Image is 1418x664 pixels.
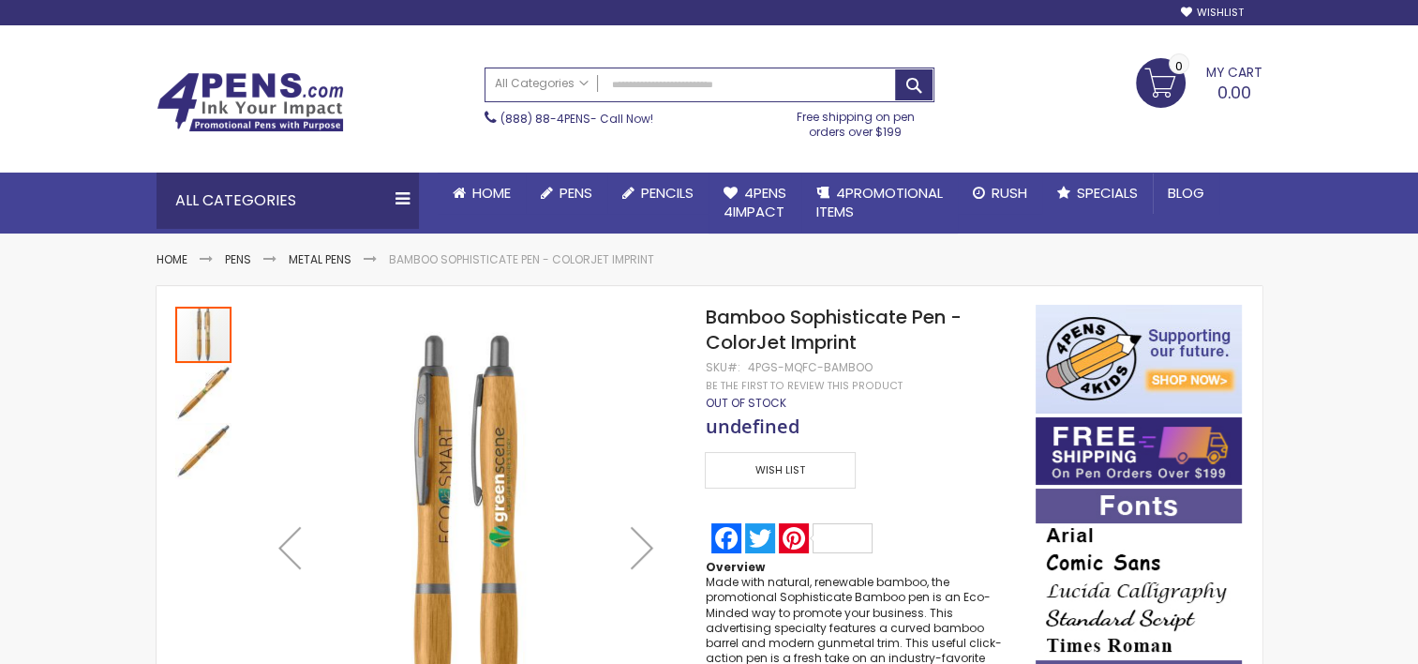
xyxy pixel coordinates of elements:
div: Availability [705,396,785,411]
span: Pencils [641,183,694,203]
span: Rush [992,183,1027,203]
span: 0.00 [1217,81,1251,104]
span: All Categories [495,76,589,91]
a: 4PROMOTIONALITEMS [801,173,958,234]
a: Blog [1153,173,1219,214]
a: Rush [958,173,1042,214]
strong: Overview [705,559,764,575]
img: Free shipping on orders over $199 [1036,417,1242,485]
a: All Categories [485,68,598,99]
span: 0 [1175,57,1183,75]
img: 4pens 4 kids [1036,305,1242,414]
span: Specials [1077,183,1138,203]
span: Wish List [705,452,855,489]
div: Bamboo Sophisticate Pen - ColorJet Imprint [175,421,231,479]
img: Bamboo Sophisticate Pen - ColorJet Imprint [175,365,231,421]
div: 4PGS-MQFC-BAMBOO [747,360,872,375]
a: Pinterest [777,523,874,553]
span: Blog [1168,183,1204,203]
a: 0.00 0 [1136,58,1262,105]
a: Specials [1042,173,1153,214]
span: Home [472,183,511,203]
a: (888) 88-4PENS [500,111,590,127]
span: 4PROMOTIONAL ITEMS [816,183,943,221]
div: Bamboo Sophisticate Pen - ColorJet Imprint [175,305,233,363]
div: Free shipping on pen orders over $199 [777,102,934,140]
span: undefined [705,414,799,439]
a: Pens [526,173,607,214]
li: Bamboo Sophisticate Pen - ColorJet Imprint [389,252,654,267]
span: Pens [560,183,592,203]
a: Metal Pens [289,251,351,267]
a: 4Pens4impact [709,173,801,234]
span: 4Pens 4impact [724,183,786,221]
a: Wishlist [1180,6,1243,20]
img: Bamboo Sophisticate Pen - ColorJet Imprint [175,423,231,479]
div: Bamboo Sophisticate Pen - ColorJet Imprint [175,363,233,421]
span: Out of stock [705,395,785,411]
span: Bamboo Sophisticate Pen - ColorJet Imprint [705,304,961,355]
a: Pens [225,251,251,267]
span: - Call Now! [500,111,653,127]
a: Twitter [743,523,777,553]
a: Home [438,173,526,214]
a: Wish List [705,452,860,489]
img: 4Pens Custom Pens and Promotional Products [157,72,344,132]
a: Facebook [709,523,743,553]
div: All Categories [157,173,419,229]
a: Home [157,251,187,267]
strong: SKU [705,359,739,375]
a: Pencils [607,173,709,214]
a: Be the first to review this product [705,379,902,393]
